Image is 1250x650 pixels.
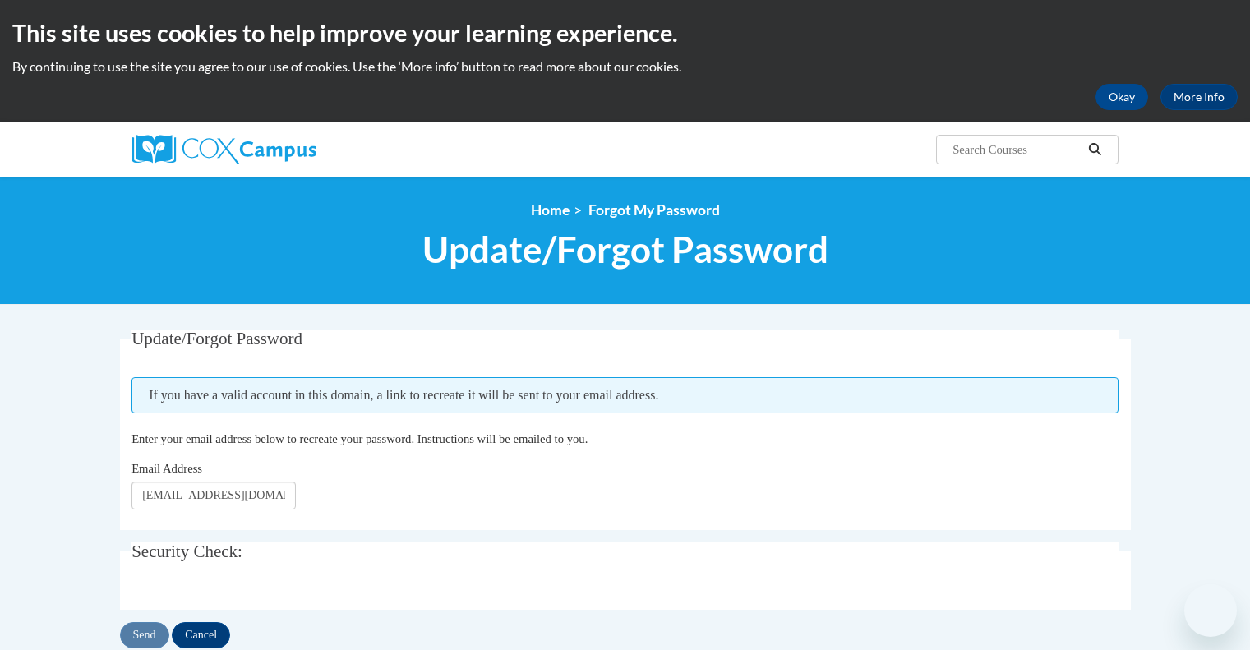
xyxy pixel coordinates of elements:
input: Cancel [172,622,230,648]
span: Update/Forgot Password [422,228,828,271]
span: Enter your email address below to recreate your password. Instructions will be emailed to you. [131,432,588,445]
span: If you have a valid account in this domain, a link to recreate it will be sent to your email addr... [131,377,1119,413]
h2: This site uses cookies to help improve your learning experience. [12,16,1238,49]
button: Search [1082,140,1107,159]
span: Forgot My Password [588,201,720,219]
a: More Info [1160,84,1238,110]
input: Email [131,482,296,509]
p: By continuing to use the site you agree to our use of cookies. Use the ‘More info’ button to read... [12,58,1238,76]
span: Security Check: [131,542,242,561]
input: Search Courses [951,140,1082,159]
iframe: Button to launch messaging window [1184,584,1237,637]
a: Home [531,201,570,219]
button: Okay [1095,84,1148,110]
a: Cox Campus [132,135,445,164]
img: Cox Campus [132,135,316,164]
span: Email Address [131,462,202,475]
span: Update/Forgot Password [131,329,302,348]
